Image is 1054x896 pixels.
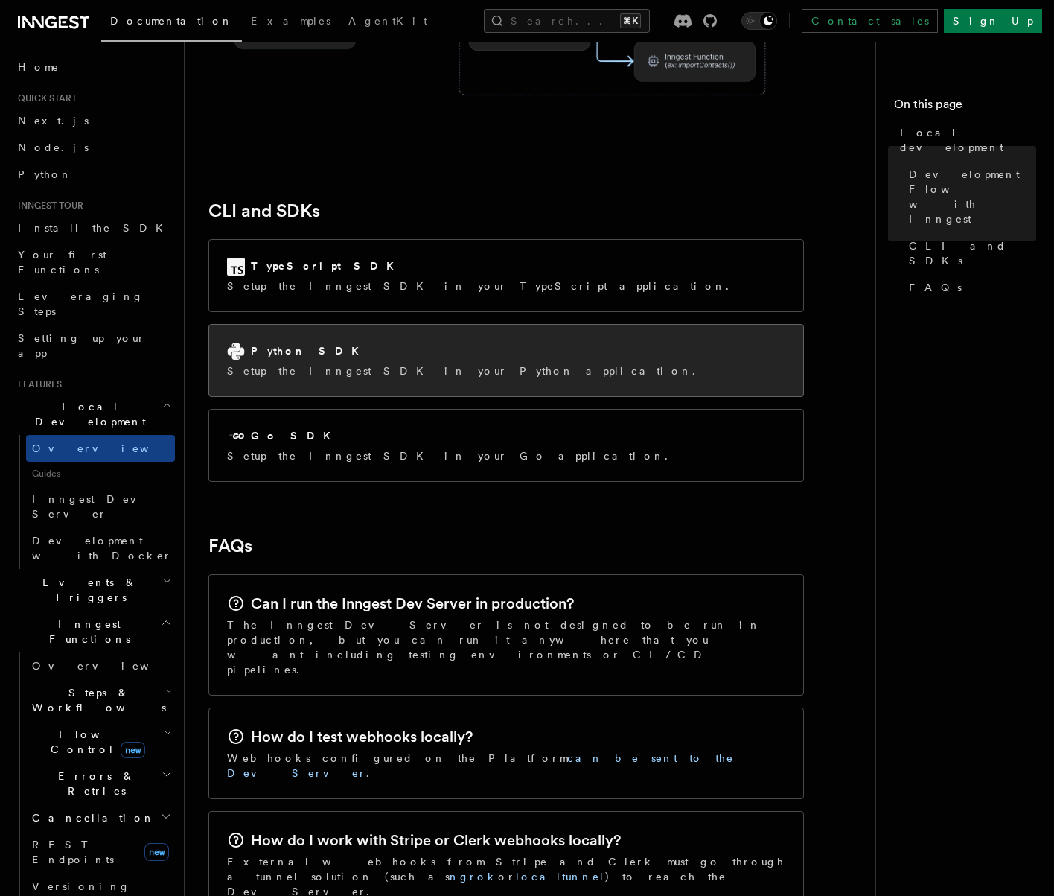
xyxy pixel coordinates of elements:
a: Leveraging Steps [12,283,175,325]
span: Versioning [32,880,130,892]
button: Toggle dark mode [741,12,777,30]
a: Next.js [12,107,175,134]
button: Steps & Workflows [26,679,175,721]
a: CLI and SDKs [208,200,320,221]
span: Events & Triggers [12,575,162,605]
span: Development Flow with Inngest [909,167,1036,226]
h4: On this page [894,95,1036,119]
a: Inngest Dev Server [26,486,175,527]
span: Leveraging Steps [18,290,144,317]
a: ngrok [450,871,498,883]
a: Python [12,161,175,188]
span: Local development [900,125,1036,155]
button: Flow Controlnew [26,721,175,763]
button: Inngest Functions [12,611,175,652]
span: Flow Control [26,727,164,757]
button: Errors & Retries [26,763,175,804]
p: The Inngest Dev Server is not designed to be run in production, but you can run it anywhere that ... [227,617,785,677]
span: AgentKit [348,15,427,27]
span: Guides [26,462,175,486]
p: Setup the Inngest SDK in your Go application. [227,448,677,463]
span: Inngest Dev Server [32,493,159,520]
h2: Can I run the Inngest Dev Server in production? [251,593,574,614]
span: Documentation [110,15,233,27]
a: Examples [242,4,339,40]
a: Setting up your app [12,325,175,366]
span: Your first Functions [18,249,106,276]
span: Home [18,60,60,74]
a: Local development [894,119,1036,161]
a: TypeScript SDKSetup the Inngest SDK in your TypeScript application. [208,239,804,312]
a: Node.js [12,134,175,161]
a: Sign Up [944,9,1042,33]
h2: How do I test webhooks locally? [251,726,473,747]
button: Cancellation [26,804,175,831]
h2: Go SDK [251,428,339,443]
span: Examples [251,15,330,27]
a: CLI and SDKs [903,232,1036,274]
kbd: ⌘K [620,13,641,28]
a: localtunnel [516,871,605,883]
span: Development with Docker [32,535,172,562]
span: Inngest tour [12,200,83,212]
div: Local Development [12,435,175,569]
span: Install the SDK [18,222,172,234]
a: can be sent to the Dev Server [227,752,734,779]
button: Search...⌘K [484,9,650,33]
span: REST Endpoints [32,839,114,865]
h2: Python SDK [251,343,368,358]
span: Node.js [18,142,89,153]
a: REST Endpointsnew [26,831,175,873]
a: Python SDKSetup the Inngest SDK in your Python application. [208,324,804,397]
a: FAQs [208,536,252,556]
a: FAQs [903,274,1036,301]
a: Go SDKSetup the Inngest SDK in your Go application. [208,409,804,482]
a: AgentKit [339,4,436,40]
span: Steps & Workflows [26,685,166,715]
span: Overview [32,442,185,454]
a: Your first Functions [12,241,175,283]
span: new [144,843,169,861]
p: Webhooks configured on the Platform . [227,751,785,781]
button: Events & Triggers [12,569,175,611]
span: Quick start [12,92,77,104]
a: Overview [26,652,175,679]
span: Overview [32,660,185,672]
span: Cancellation [26,810,155,825]
span: Next.js [18,115,89,127]
a: Development with Docker [26,527,175,569]
span: CLI and SDKs [909,238,1036,268]
a: Overview [26,435,175,462]
h2: TypeScript SDK [251,258,403,273]
span: Features [12,378,62,390]
p: Setup the Inngest SDK in your Python application. [227,363,704,378]
a: Home [12,54,175,80]
a: Contact sales [802,9,938,33]
a: Documentation [101,4,242,42]
a: Install the SDK [12,215,175,241]
a: Development Flow with Inngest [903,161,1036,232]
h2: How do I work with Stripe or Clerk webhooks locally? [251,830,621,851]
span: Inngest Functions [12,617,161,646]
span: Local Development [12,399,162,429]
span: Setting up your app [18,332,146,359]
span: new [121,742,145,758]
p: Setup the Inngest SDK in your TypeScript application. [227,279,738,293]
span: Python [18,168,72,180]
span: Errors & Retries [26,769,162,798]
button: Local Development [12,393,175,435]
span: FAQs [909,280,962,295]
